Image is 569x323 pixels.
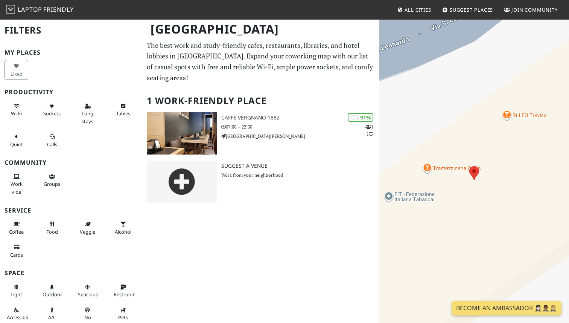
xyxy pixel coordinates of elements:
[43,291,62,298] span: Outdoor area
[40,170,64,190] button: Groups
[40,218,64,238] button: Food
[11,110,22,117] span: Stable Wi-Fi
[221,171,379,179] p: Work from your neighborhood
[5,269,138,277] h3: Space
[76,281,99,301] button: Spacious
[147,161,217,203] img: gray-place-d2bdb4477600e061c01bd816cc0f2ef0cfcb1ca9e3ad78868dd16fb2af073a21.png
[365,123,373,138] p: 1 1
[10,141,23,148] span: Quiet
[439,3,496,17] a: Suggest Places
[6,5,15,14] img: LaptopFriendly
[450,6,493,13] span: Suggest Places
[511,6,558,13] span: Join Community
[5,218,28,238] button: Coffee
[11,181,23,195] span: People working
[118,314,128,321] span: Pet friendly
[11,291,22,298] span: Natural light
[221,163,379,169] h3: Suggest a Venue
[452,301,561,315] a: Become an Ambassador 🤵🏻‍♀️🤵🏾‍♂️🤵🏼‍♀️
[348,113,373,122] div: | 91%
[5,49,138,56] h3: My Places
[111,100,135,120] button: Tables
[145,19,378,40] h1: [GEOGRAPHIC_DATA]
[5,100,28,120] button: Wi-Fi
[76,100,99,127] button: Long stays
[6,3,74,17] a: LaptopFriendly LaptopFriendly
[147,89,375,112] h2: 1 Work-Friendly Place
[78,291,98,298] span: Spacious
[9,228,24,235] span: Coffee
[43,5,73,14] span: Friendly
[10,251,23,258] span: Credit cards
[48,314,56,321] span: Air conditioned
[80,228,95,235] span: Veggie
[147,112,217,155] img: Caffè Vergnano 1882
[221,133,379,140] p: [GEOGRAPHIC_DATA][PERSON_NAME]
[405,6,431,13] span: All Cities
[114,291,136,298] span: Restroom
[221,123,379,130] p: 07:00 – 22:30
[111,281,135,301] button: Restroom
[111,218,135,238] button: Alcohol
[76,218,99,238] button: Veggie
[40,281,64,301] button: Outdoor
[40,130,64,150] button: Calls
[43,110,61,117] span: Power sockets
[46,228,58,235] span: Food
[40,100,64,120] button: Sockets
[5,159,138,166] h3: Community
[5,170,28,198] button: Work vibe
[115,228,131,235] span: Alcohol
[394,3,434,17] a: All Cities
[44,181,60,187] span: Group tables
[18,5,42,14] span: Laptop
[5,241,28,261] button: Cards
[5,19,138,42] h2: Filters
[116,110,130,117] span: Work-friendly tables
[5,89,138,96] h3: Productivity
[7,314,29,321] span: Accessible
[501,3,561,17] a: Join Community
[147,40,375,83] p: The best work and study-friendly cafes, restaurants, libraries, and hotel lobbies in [GEOGRAPHIC_...
[47,141,57,148] span: Video/audio calls
[5,281,28,301] button: Light
[82,110,93,124] span: Long stays
[142,112,379,155] a: Caffè Vergnano 1882 | 91% 11 Caffè Vergnano 1882 07:00 – 22:30 [GEOGRAPHIC_DATA][PERSON_NAME]
[5,207,138,214] h3: Service
[142,161,379,203] a: Suggest a Venue Work from your neighborhood
[5,130,28,150] button: Quiet
[221,115,379,121] h3: Caffè Vergnano 1882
